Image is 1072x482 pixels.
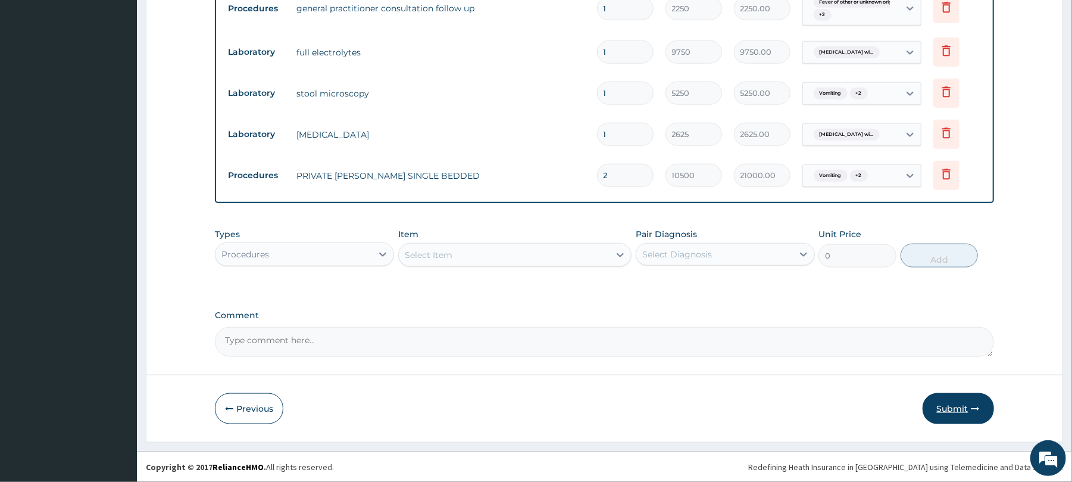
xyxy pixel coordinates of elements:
[222,82,290,104] td: Laboratory
[222,41,290,63] td: Laboratory
[290,123,590,147] td: [MEDICAL_DATA]
[195,6,224,35] div: Minimize live chat window
[62,67,200,82] div: Chat with us now
[212,462,264,472] a: RelianceHMO
[146,462,266,472] strong: Copyright © 2017 .
[814,88,848,99] span: Vomiting
[215,310,993,321] label: Comment
[22,60,48,89] img: d_794563401_company_1708531726252_794563401
[405,249,452,261] div: Select Item
[215,393,283,424] button: Previous
[222,164,290,186] td: Procedures
[814,46,880,58] span: [MEDICAL_DATA] wi...
[6,325,227,367] textarea: Type your message and hit 'Enter'
[748,461,1063,473] div: Redefining Heath Insurance in [GEOGRAPHIC_DATA] using Telemedicine and Data Science!
[818,228,861,240] label: Unit Price
[636,228,697,240] label: Pair Diagnosis
[290,41,590,64] td: full electrolytes
[901,244,979,268] button: Add
[222,123,290,145] td: Laboratory
[814,170,848,182] span: Vomiting
[814,9,832,21] span: + 2
[290,164,590,188] td: PRIVATE [PERSON_NAME] SINGLE BEDDED
[69,150,164,270] span: We're online!
[642,248,712,260] div: Select Diagnosis
[850,88,868,99] span: + 2
[137,452,1072,482] footer: All rights reserved.
[398,228,418,240] label: Item
[215,229,240,240] label: Types
[221,248,269,260] div: Procedures
[923,393,994,424] button: Submit
[850,170,868,182] span: + 2
[290,82,590,105] td: stool microscopy
[814,129,880,141] span: [MEDICAL_DATA] wi...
